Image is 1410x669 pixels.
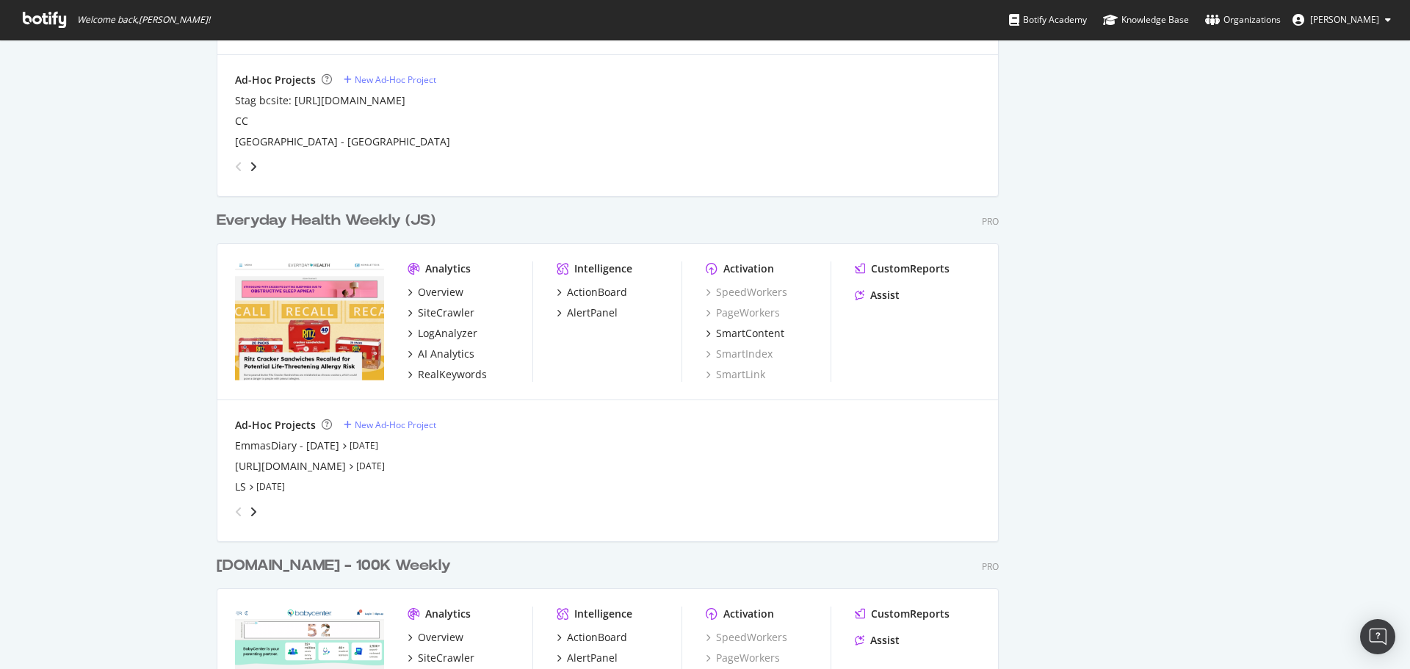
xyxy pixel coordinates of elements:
[706,285,787,300] a: SpeedWorkers
[356,460,385,472] a: [DATE]
[217,555,457,576] a: [DOMAIN_NAME] - 100K Weekly
[1360,619,1395,654] div: Open Intercom Messenger
[567,651,618,665] div: AlertPanel
[855,607,950,621] a: CustomReports
[425,261,471,276] div: Analytics
[408,651,474,665] a: SiteCrawler
[408,367,487,382] a: RealKeywords
[418,651,474,665] div: SiteCrawler
[248,505,258,519] div: angle-right
[235,114,248,129] a: CC
[418,630,463,645] div: Overview
[1310,13,1379,26] span: Bill Elward
[355,73,436,86] div: New Ad-Hoc Project
[235,93,405,108] a: Stag bcsite: [URL][DOMAIN_NAME]
[706,367,765,382] a: SmartLink
[235,438,339,453] a: EmmasDiary - [DATE]
[408,630,463,645] a: Overview
[425,607,471,621] div: Analytics
[567,285,627,300] div: ActionBoard
[1281,8,1403,32] button: [PERSON_NAME]
[217,210,435,231] div: Everyday Health Weekly (JS)
[418,285,463,300] div: Overview
[870,633,900,648] div: Assist
[1103,12,1189,27] div: Knowledge Base
[235,459,346,474] a: [URL][DOMAIN_NAME]
[557,651,618,665] a: AlertPanel
[723,607,774,621] div: Activation
[574,607,632,621] div: Intelligence
[235,73,316,87] div: Ad-Hoc Projects
[855,261,950,276] a: CustomReports
[408,285,463,300] a: Overview
[355,419,436,431] div: New Ad-Hoc Project
[418,367,487,382] div: RealKeywords
[567,630,627,645] div: ActionBoard
[706,347,773,361] a: SmartIndex
[248,159,258,174] div: angle-right
[235,261,384,380] img: everydayhealth.com
[418,347,474,361] div: AI Analytics
[855,633,900,648] a: Assist
[235,418,316,433] div: Ad-Hoc Projects
[408,347,474,361] a: AI Analytics
[1009,12,1087,27] div: Botify Academy
[706,651,780,665] a: PageWorkers
[716,326,784,341] div: SmartContent
[235,134,450,149] a: [GEOGRAPHIC_DATA] - [GEOGRAPHIC_DATA]
[344,73,436,86] a: New Ad-Hoc Project
[557,305,618,320] a: AlertPanel
[557,285,627,300] a: ActionBoard
[256,480,285,493] a: [DATE]
[706,326,784,341] a: SmartContent
[350,439,378,452] a: [DATE]
[870,288,900,303] div: Assist
[855,288,900,303] a: Assist
[1205,12,1281,27] div: Organizations
[418,305,474,320] div: SiteCrawler
[418,326,477,341] div: LogAnalyzer
[982,560,999,573] div: Pro
[871,261,950,276] div: CustomReports
[77,14,210,26] span: Welcome back, [PERSON_NAME] !
[871,607,950,621] div: CustomReports
[235,480,246,494] a: LS
[706,305,780,320] a: PageWorkers
[557,630,627,645] a: ActionBoard
[574,261,632,276] div: Intelligence
[229,155,248,178] div: angle-left
[217,555,451,576] div: [DOMAIN_NAME] - 100K Weekly
[229,500,248,524] div: angle-left
[723,261,774,276] div: Activation
[567,305,618,320] div: AlertPanel
[408,326,477,341] a: LogAnalyzer
[982,215,999,228] div: Pro
[344,419,436,431] a: New Ad-Hoc Project
[706,630,787,645] a: SpeedWorkers
[217,210,441,231] a: Everyday Health Weekly (JS)
[408,305,474,320] a: SiteCrawler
